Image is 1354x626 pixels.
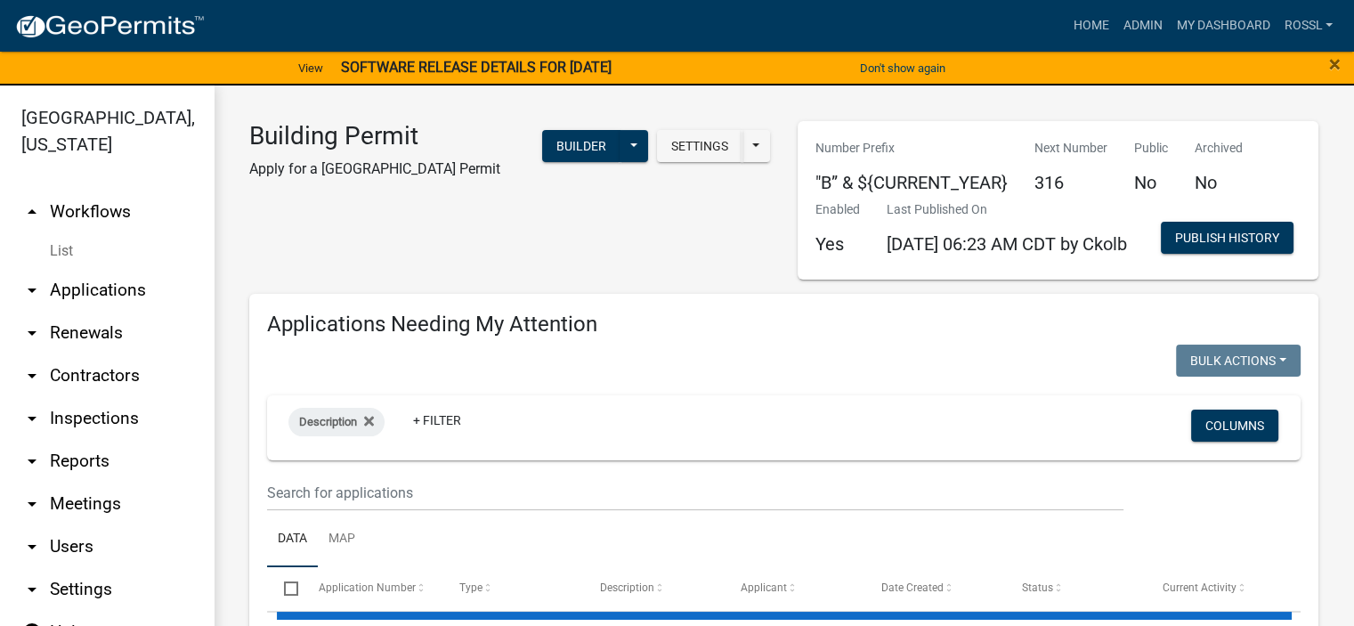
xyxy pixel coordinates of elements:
datatable-header-cell: Description [583,567,724,610]
i: arrow_drop_down [21,493,43,515]
span: × [1329,52,1341,77]
i: arrow_drop_down [21,322,43,344]
p: Enabled [815,200,860,219]
datatable-header-cell: Application Number [301,567,442,610]
i: arrow_drop_down [21,579,43,600]
button: Columns [1191,410,1278,442]
i: arrow_drop_up [21,201,43,223]
span: Description [299,415,357,428]
h5: 316 [1034,172,1107,193]
datatable-header-cell: Select [267,567,301,610]
h5: Yes [815,233,860,255]
a: Home [1066,9,1115,43]
span: Status [1022,581,1053,594]
span: Description [600,581,654,594]
a: Map [318,511,366,568]
i: arrow_drop_down [21,280,43,301]
a: Data [267,511,318,568]
h4: Applications Needing My Attention [267,312,1301,337]
datatable-header-cell: Status [1005,567,1146,610]
datatable-header-cell: Type [442,567,582,610]
strong: SOFTWARE RELEASE DETAILS FOR [DATE] [341,59,612,76]
a: RossL [1277,9,1340,43]
i: arrow_drop_down [21,408,43,429]
span: Current Activity [1163,581,1236,594]
button: Builder [542,130,620,162]
datatable-header-cell: Date Created [864,567,1005,610]
p: Apply for a [GEOGRAPHIC_DATA] Permit [249,159,500,180]
h5: No [1195,172,1243,193]
a: View [291,53,330,83]
h5: No [1134,172,1168,193]
button: Settings [657,130,742,162]
h3: Building Permit [249,121,500,151]
span: Date Created [881,581,944,594]
p: Number Prefix [815,139,1008,158]
a: + Filter [399,404,475,436]
a: My Dashboard [1169,9,1277,43]
p: Last Published On [887,200,1127,219]
p: Next Number [1034,139,1107,158]
span: Application Number [319,581,416,594]
i: arrow_drop_down [21,536,43,557]
datatable-header-cell: Applicant [724,567,864,610]
span: [DATE] 06:23 AM CDT by Ckolb [887,233,1127,255]
i: arrow_drop_down [21,451,43,472]
span: Type [459,581,482,594]
p: Public [1134,139,1168,158]
button: Don't show again [853,53,953,83]
span: Applicant [741,581,787,594]
datatable-header-cell: Current Activity [1146,567,1286,610]
h5: "B” & ${CURRENT_YEAR} [815,172,1008,193]
button: Close [1329,53,1341,75]
a: Admin [1115,9,1169,43]
i: arrow_drop_down [21,365,43,386]
button: Publish History [1161,222,1293,254]
wm-modal-confirm: Workflow Publish History [1161,232,1293,246]
p: Archived [1195,139,1243,158]
input: Search for applications [267,475,1123,511]
button: Bulk Actions [1176,345,1301,377]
